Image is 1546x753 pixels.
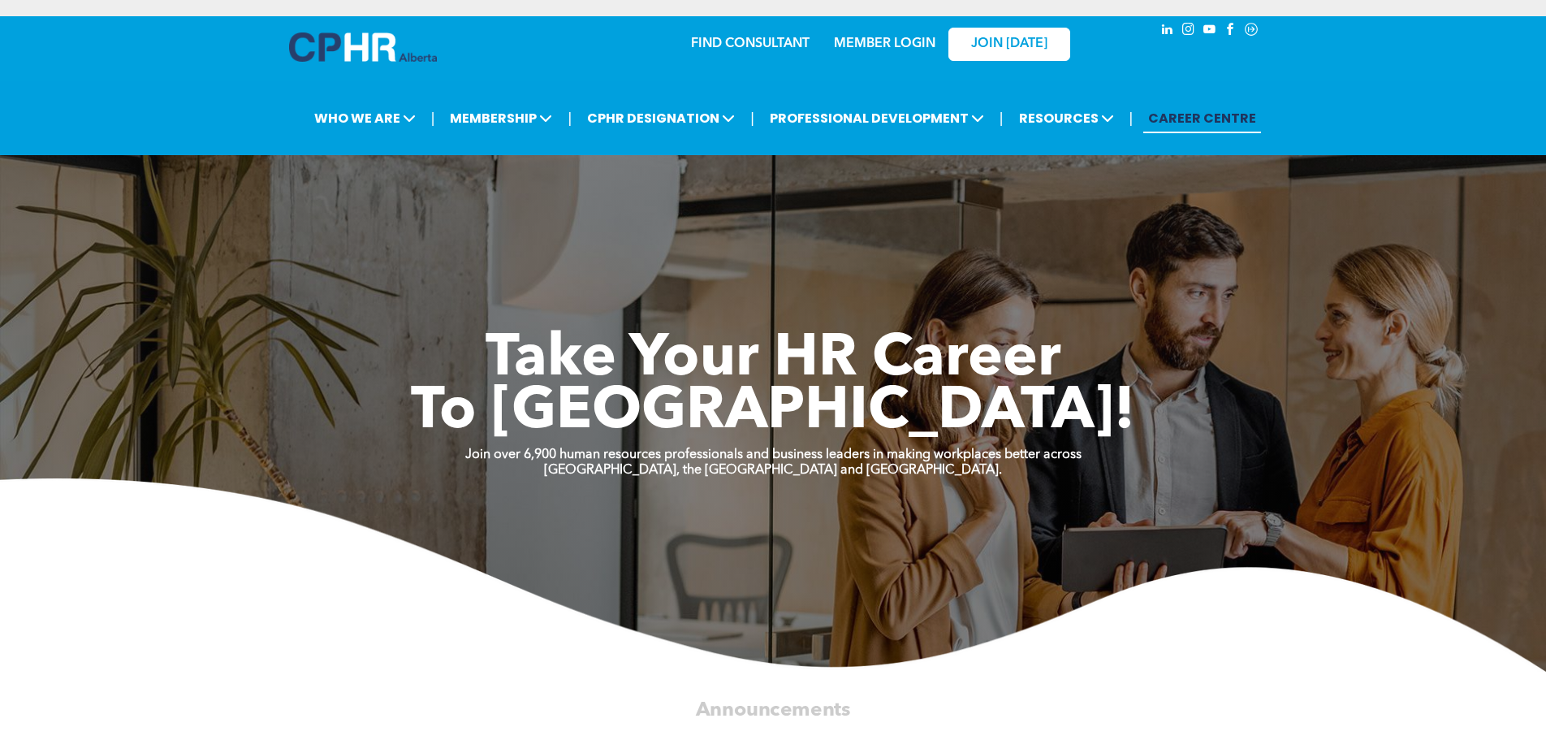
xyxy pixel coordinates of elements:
span: CPHR DESIGNATION [582,103,740,133]
a: facebook [1221,20,1239,42]
li: | [1000,102,1004,135]
a: youtube [1200,20,1218,42]
a: Social network [1242,20,1260,42]
a: CAREER CENTRE [1143,103,1261,133]
span: JOIN [DATE] [971,37,1047,52]
span: MEMBERSHIP [445,103,557,133]
span: Announcements [696,699,851,719]
img: A blue and white logo for cp alberta [289,32,437,62]
li: | [568,102,572,135]
span: WHO WE ARE [309,103,421,133]
a: FIND CONSULTANT [691,37,810,50]
li: | [1129,102,1134,135]
li: | [750,102,754,135]
strong: Join over 6,900 human resources professionals and business leaders in making workplaces better ac... [465,448,1082,461]
span: RESOURCES [1014,103,1119,133]
li: | [431,102,435,135]
a: instagram [1179,20,1197,42]
span: To [GEOGRAPHIC_DATA]! [411,383,1135,442]
span: Take Your HR Career [486,331,1061,389]
strong: [GEOGRAPHIC_DATA], the [GEOGRAPHIC_DATA] and [GEOGRAPHIC_DATA]. [544,464,1002,477]
a: JOIN [DATE] [948,28,1070,61]
span: PROFESSIONAL DEVELOPMENT [765,103,989,133]
a: MEMBER LOGIN [834,37,935,50]
a: linkedin [1158,20,1176,42]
